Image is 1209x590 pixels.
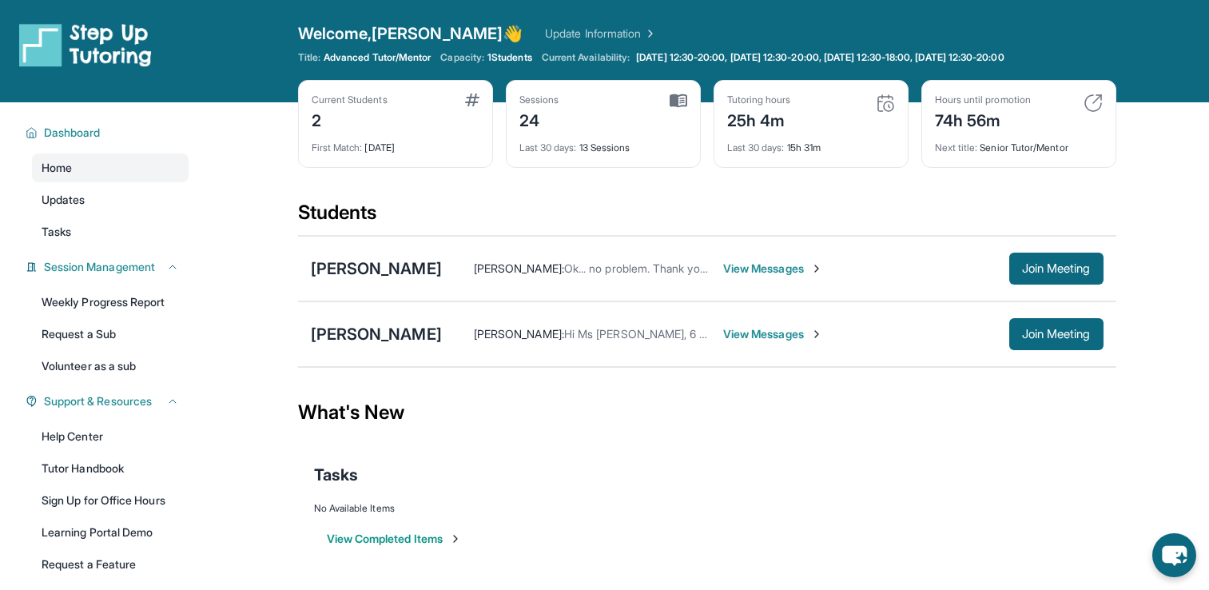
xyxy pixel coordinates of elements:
span: Hi Ms [PERSON_NAME], 6 pm is confirmed. Thank you! [564,327,843,341]
span: Dashboard [44,125,101,141]
a: Request a Sub [32,320,189,349]
a: Learning Portal Demo [32,518,189,547]
div: 2 [312,106,388,132]
div: 13 Sessions [519,132,687,154]
button: Join Meeting [1009,253,1104,285]
img: Chevron Right [641,26,657,42]
span: Current Availability: [542,51,630,64]
span: Updates [42,192,86,208]
button: chat-button [1152,533,1196,577]
span: Join Meeting [1022,264,1091,273]
div: 15h 31m [727,132,895,154]
div: 25h 4m [727,106,791,132]
span: View Messages [723,261,823,277]
div: Students [298,200,1116,235]
span: Title: [298,51,320,64]
span: [PERSON_NAME] : [474,261,564,275]
a: Request a Feature [32,550,189,579]
span: Next title : [935,142,978,153]
div: No Available Items [314,502,1100,515]
button: View Completed Items [327,531,462,547]
span: Session Management [44,259,155,275]
div: Sessions [519,94,559,106]
img: card [876,94,895,113]
a: Update Information [545,26,657,42]
button: Dashboard [38,125,179,141]
img: card [1084,94,1103,113]
a: Help Center [32,422,189,451]
div: [PERSON_NAME] [311,323,442,345]
button: Join Meeting [1009,318,1104,350]
span: Welcome, [PERSON_NAME] 👋 [298,22,523,45]
button: Support & Resources [38,393,179,409]
span: Tasks [42,224,71,240]
span: Advanced Tutor/Mentor [324,51,431,64]
div: [PERSON_NAME] [311,257,442,280]
a: Updates [32,185,189,214]
a: Weekly Progress Report [32,288,189,317]
div: Current Students [312,94,388,106]
span: Last 30 days : [519,142,577,153]
span: 1 Students [487,51,532,64]
span: Join Meeting [1022,329,1091,339]
div: 74h 56m [935,106,1031,132]
span: Home [42,160,72,176]
span: Tasks [314,464,358,486]
span: Capacity: [440,51,484,64]
img: Chevron-Right [810,328,823,341]
div: What's New [298,377,1116,448]
a: Volunteer as a sub [32,352,189,381]
span: View Messages [723,326,823,342]
div: Tutoring hours [727,94,791,106]
div: Senior Tutor/Mentor [935,132,1103,154]
span: Ok... no problem. Thank you for letting me know😊 [564,261,821,275]
span: [DATE] 12:30-20:00, [DATE] 12:30-20:00, [DATE] 12:30-18:00, [DATE] 12:30-20:00 [636,51,1004,64]
span: [PERSON_NAME] : [474,327,564,341]
a: Home [32,153,189,182]
span: First Match : [312,142,363,153]
a: [DATE] 12:30-20:00, [DATE] 12:30-20:00, [DATE] 12:30-18:00, [DATE] 12:30-20:00 [633,51,1007,64]
a: Tutor Handbook [32,454,189,483]
img: logo [19,22,152,67]
span: Support & Resources [44,393,152,409]
span: Last 30 days : [727,142,785,153]
div: Hours until promotion [935,94,1031,106]
div: 24 [519,106,559,132]
div: [DATE] [312,132,479,154]
img: Chevron-Right [810,262,823,275]
button: Session Management [38,259,179,275]
a: Tasks [32,217,189,246]
a: Sign Up for Office Hours [32,486,189,515]
img: card [465,94,479,106]
img: card [670,94,687,108]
